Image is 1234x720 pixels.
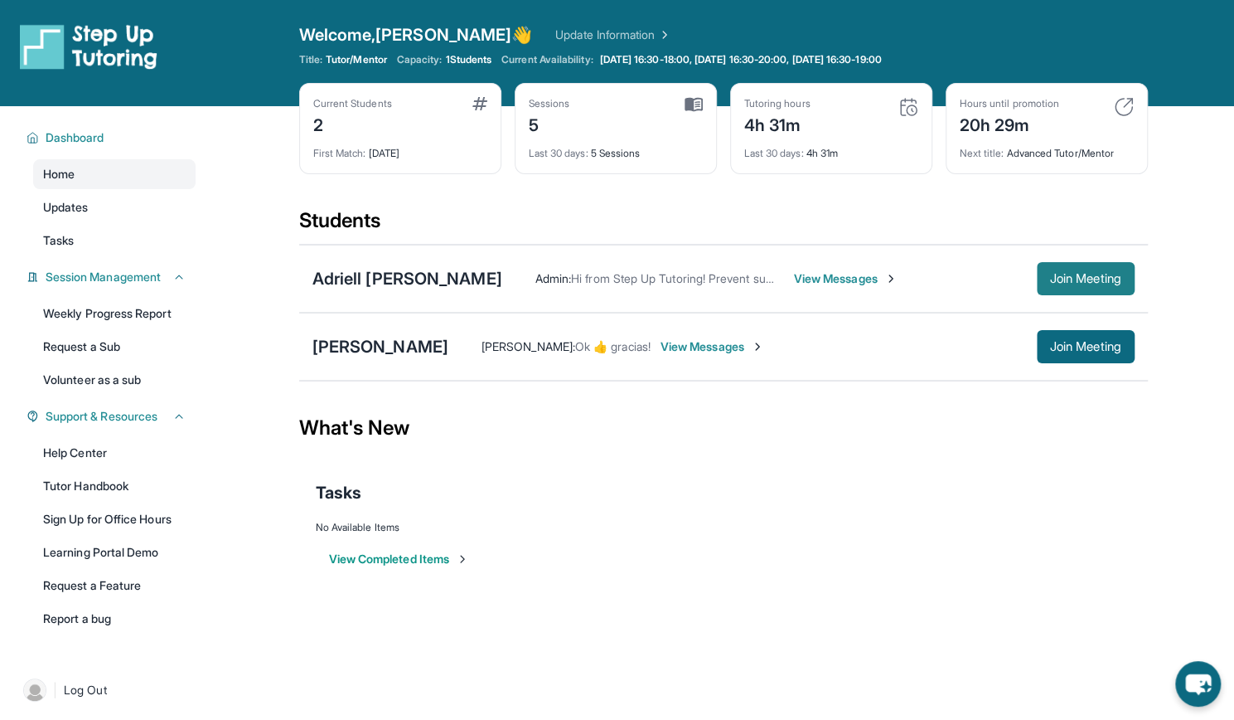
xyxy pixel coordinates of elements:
[397,53,443,66] span: Capacity:
[529,147,588,159] span: Last 30 days :
[316,481,361,504] span: Tasks
[555,27,671,43] a: Update Information
[1050,342,1121,352] span: Join Meeting
[535,271,571,285] span: Admin :
[299,207,1148,244] div: Students
[1114,97,1134,117] img: card
[501,53,593,66] span: Current Availability:
[33,571,196,601] a: Request a Feature
[898,97,918,117] img: card
[64,682,107,698] span: Log Out
[794,270,898,287] span: View Messages
[661,338,764,355] span: View Messages
[33,538,196,567] a: Learning Portal Demo
[529,110,570,137] div: 5
[313,147,366,159] span: First Match :
[33,365,196,395] a: Volunteer as a sub
[1037,262,1135,295] button: Join Meeting
[33,226,196,255] a: Tasks
[46,129,104,146] span: Dashboard
[960,110,1059,137] div: 20h 29m
[23,679,46,702] img: user-img
[39,408,186,425] button: Support & Resources
[313,110,392,137] div: 2
[313,137,487,160] div: [DATE]
[472,97,487,110] img: card
[33,438,196,468] a: Help Center
[597,53,885,66] a: [DATE] 16:30-18:00, [DATE] 16:30-20:00, [DATE] 16:30-19:00
[316,521,1131,534] div: No Available Items
[482,339,575,353] span: [PERSON_NAME] :
[33,604,196,634] a: Report a bug
[20,23,157,70] img: logo
[744,97,811,110] div: Tutoring hours
[744,110,811,137] div: 4h 31m
[312,335,448,358] div: [PERSON_NAME]
[313,97,392,110] div: Current Students
[312,267,502,290] div: Adriell [PERSON_NAME]
[39,269,186,285] button: Session Management
[960,97,1059,110] div: Hours until promotion
[884,272,898,285] img: Chevron-Right
[33,299,196,328] a: Weekly Progress Report
[33,192,196,222] a: Updates
[751,340,764,353] img: Chevron-Right
[33,332,196,362] a: Request a Sub
[33,159,196,189] a: Home
[46,269,161,285] span: Session Management
[43,166,75,182] span: Home
[600,53,882,66] span: [DATE] 16:30-18:00, [DATE] 16:30-20:00, [DATE] 16:30-19:00
[655,27,671,43] img: Chevron Right
[33,471,196,501] a: Tutor Handbook
[17,672,196,708] a: |Log Out
[53,680,57,700] span: |
[39,129,186,146] button: Dashboard
[445,53,491,66] span: 1 Students
[575,339,651,353] span: Ok 👍 gracias!
[529,137,703,160] div: 5 Sessions
[299,392,1148,465] div: What's New
[33,504,196,534] a: Sign Up for Office Hours
[299,53,322,66] span: Title:
[43,232,74,249] span: Tasks
[960,147,1004,159] span: Next title :
[960,137,1134,160] div: Advanced Tutor/Mentor
[1175,661,1221,707] button: chat-button
[43,199,89,216] span: Updates
[46,408,157,425] span: Support & Resources
[744,147,804,159] span: Last 30 days :
[329,551,469,567] button: View Completed Items
[326,53,387,66] span: Tutor/Mentor
[529,97,570,110] div: Sessions
[1037,330,1135,363] button: Join Meeting
[1050,274,1121,284] span: Join Meeting
[299,23,533,46] span: Welcome, [PERSON_NAME] 👋
[744,137,918,160] div: 4h 31m
[685,97,703,112] img: card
